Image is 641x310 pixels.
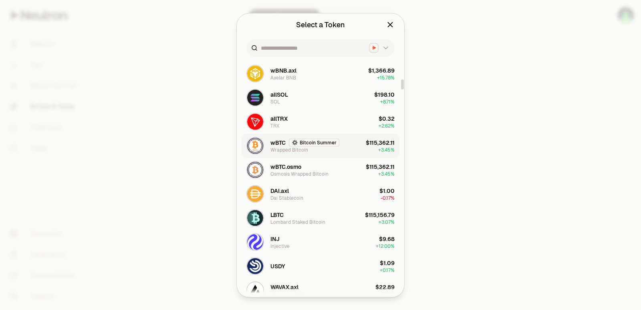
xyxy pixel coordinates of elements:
[366,162,395,170] div: $115,362.11
[247,138,263,154] img: wBTC Logo
[270,98,280,105] div: SOL
[242,134,399,158] button: wBTC LogowBTCBitcoin SummerWrapped Bitcoin$115,362.11+3.45%
[270,262,285,270] span: USDY
[270,243,290,249] div: Injective
[270,90,288,98] span: allSOL
[270,170,329,177] div: Osmosis Wrapped Bitcoin
[369,43,390,53] button: Neutron LogoNeutron Logo
[378,146,395,153] span: + 3.45%
[379,235,395,243] div: $9.68
[270,219,325,225] div: Lombard Staked Bitcoin
[270,283,298,291] span: WAVAX.axl
[368,66,395,74] div: $1,366.89
[386,19,395,30] button: Close
[242,230,399,254] button: INJ LogoINJInjective$9.68+12.00%
[379,219,395,225] span: + 3.07%
[378,170,395,177] span: + 3.45%
[379,114,395,122] div: $0.32
[242,109,399,134] button: allTRX LogoallTRXTRX$0.32+2.62%
[380,259,395,267] div: $1.09
[379,291,395,297] span: + 7.93%
[270,138,286,146] span: wBTC
[247,282,263,298] img: WAVAX.axl Logo
[379,122,395,129] span: + 2.62%
[247,89,263,105] img: allSOL Logo
[270,195,303,201] div: Dai Stablecoin
[247,210,263,226] img: LBTC Logo
[370,44,378,52] img: Neutron Logo
[380,267,395,273] span: + 0.17%
[247,65,263,81] img: wBNB.axl Logo
[270,211,284,219] span: LBTC
[270,146,308,153] div: Wrapped Bitcoin
[377,74,395,81] span: + 15.78%
[375,283,395,291] div: $22.89
[376,243,395,249] span: + 12.00%
[247,234,263,250] img: INJ Logo
[270,235,280,243] span: INJ
[247,258,263,274] img: USDY Logo
[270,122,279,129] div: TRX
[242,278,399,302] button: WAVAX.axl LogoWAVAX.axlWrapped AVAX$22.89+7.93%
[381,195,395,201] span: -0.17%
[270,74,296,81] div: Axelar BNB
[296,19,345,30] div: Select a Token
[270,114,288,122] span: allTRX
[247,113,263,130] img: allTRX Logo
[270,291,304,297] div: Wrapped AVAX
[270,162,301,170] span: wBTC.osmo
[380,98,395,105] span: + 8.71%
[365,211,395,219] div: $115,156.79
[242,206,399,230] button: LBTC LogoLBTCLombard Staked Bitcoin$115,156.79+3.07%
[242,158,399,182] button: wBTC.osmo LogowBTC.osmoOsmosis Wrapped Bitcoin$115,362.11+3.45%
[289,138,339,146] button: Bitcoin Summer
[242,182,399,206] button: DAI.axl LogoDAI.axlDai Stablecoin$1.00-0.17%
[242,61,399,85] button: wBNB.axl LogowBNB.axlAxelar BNB$1,366.89+15.78%
[247,186,263,202] img: DAI.axl Logo
[366,138,395,146] div: $115,362.11
[374,90,395,98] div: $198.10
[242,254,399,278] button: USDY LogoUSDY$1.09+0.17%
[379,186,395,195] div: $1.00
[247,162,263,178] img: wBTC.osmo Logo
[270,186,289,195] span: DAI.axl
[242,85,399,109] button: allSOL LogoallSOLSOL$198.10+8.71%
[270,66,296,74] span: wBNB.axl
